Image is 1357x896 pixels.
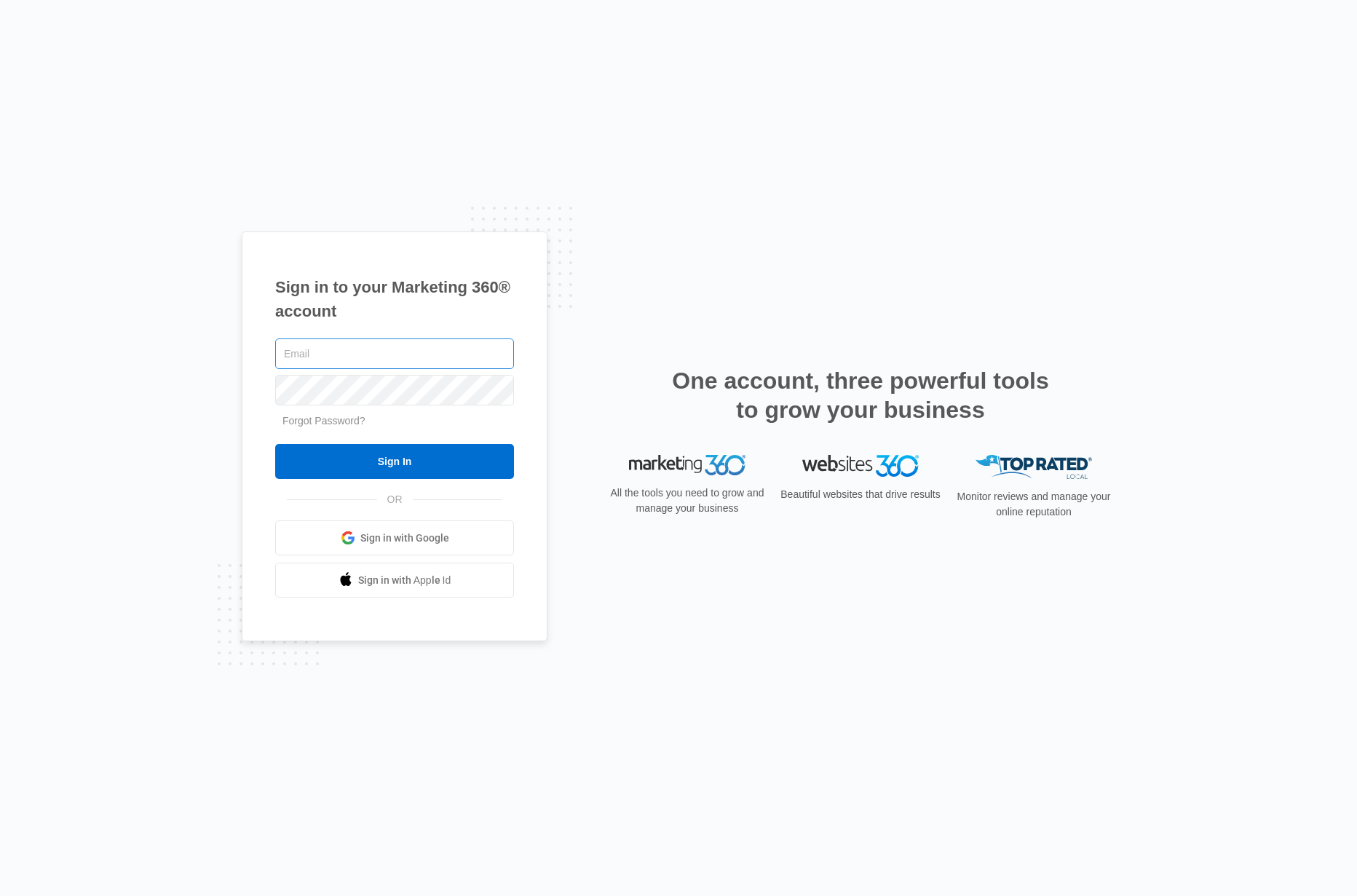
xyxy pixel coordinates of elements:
[668,366,1053,424] h2: One account, three powerful tools to grow your business
[275,338,514,369] input: Email
[606,485,769,516] p: All the tools you need to grow and manage your business
[802,455,919,476] img: Websites 360
[282,415,365,427] a: Forgot Password?
[377,492,413,507] span: OR
[275,444,514,479] input: Sign In
[779,487,942,502] p: Beautiful websites that drive results
[952,489,1115,520] p: Monitor reviews and manage your online reputation
[360,531,449,546] span: Sign in with Google
[275,275,514,323] h1: Sign in to your Marketing 360® account
[629,455,745,475] img: Marketing 360
[275,520,514,555] a: Sign in with Google
[358,573,451,588] span: Sign in with Apple Id
[976,455,1092,479] img: Top Rated Local
[275,563,514,598] a: Sign in with Apple Id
